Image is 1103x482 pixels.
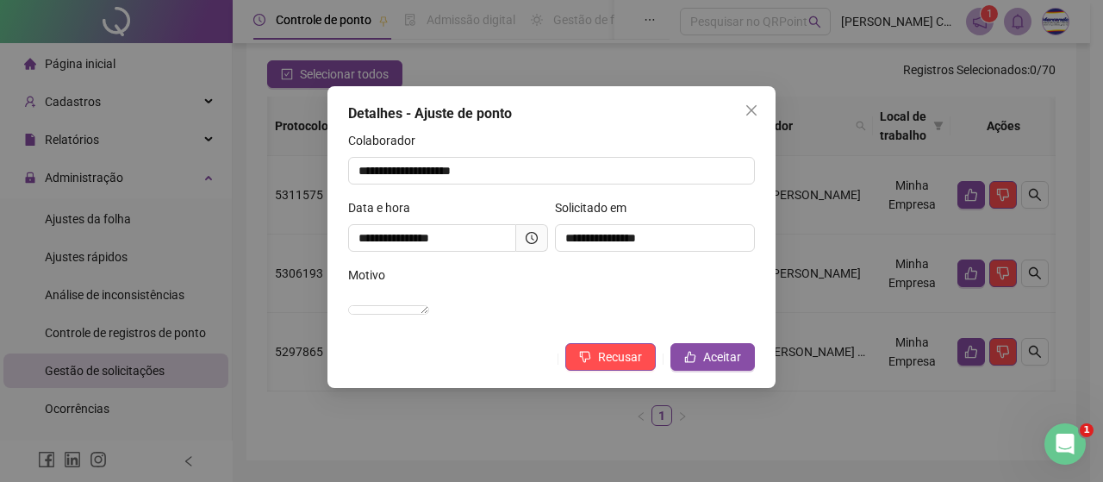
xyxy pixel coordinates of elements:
[745,103,758,117] span: close
[703,347,741,366] span: Aceitar
[579,351,591,363] span: dislike
[348,266,396,285] label: Motivo
[565,343,656,371] button: Recusar
[348,198,421,217] label: Data e hora
[1044,423,1086,465] iframe: Intercom live chat
[1080,423,1094,437] span: 1
[684,351,696,363] span: like
[348,131,427,150] label: Colaborador
[526,232,538,244] span: clock-circle
[670,343,755,371] button: Aceitar
[555,198,638,217] label: Solicitado em
[348,103,755,124] div: Detalhes - Ajuste de ponto
[598,347,642,366] span: Recusar
[738,97,765,124] button: Close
